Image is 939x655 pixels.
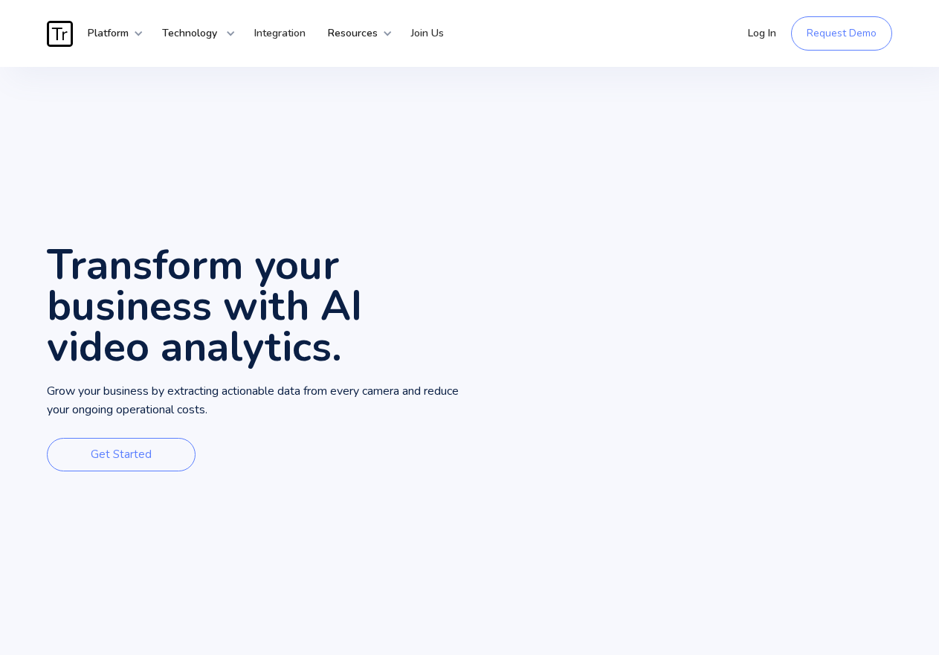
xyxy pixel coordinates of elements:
a: Log In [737,11,787,56]
div: Technology [151,11,236,56]
strong: Resources [328,26,378,40]
div: Resources [317,11,393,56]
a: Join Us [400,11,455,56]
a: Request Demo [791,16,892,51]
a: home [47,21,77,47]
a: Get Started [47,438,196,471]
img: Traces Logo [47,21,73,47]
h1: Transform your business with AI video analytics. [47,245,469,367]
p: Grow your business by extracting actionable data from every camera and reduce your ongoing operat... [47,382,469,419]
div: Platform [77,11,143,56]
strong: Platform [88,26,129,40]
strong: Technology [162,26,217,40]
a: Integration [243,11,317,56]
